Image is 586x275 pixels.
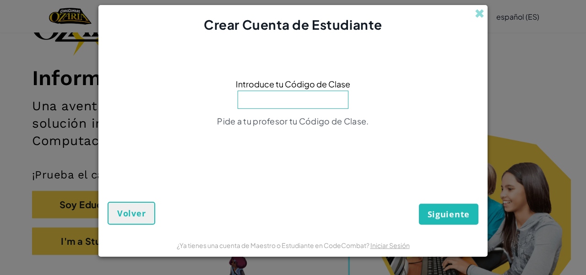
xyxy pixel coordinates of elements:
[177,241,370,249] span: ¿Ya tienes una cuenta de Maestro o Estudiante en CodeCombat?
[236,77,350,91] span: Introduce tu Código de Clase
[370,241,410,249] a: Iniciar Sesión
[217,116,369,126] span: Pide a tu profesor tu Código de Clase.
[428,209,470,220] span: Siguiente
[117,208,146,219] span: Volver
[419,204,478,225] button: Siguiente
[108,202,155,225] button: Volver
[204,16,382,32] span: Crear Cuenta de Estudiante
